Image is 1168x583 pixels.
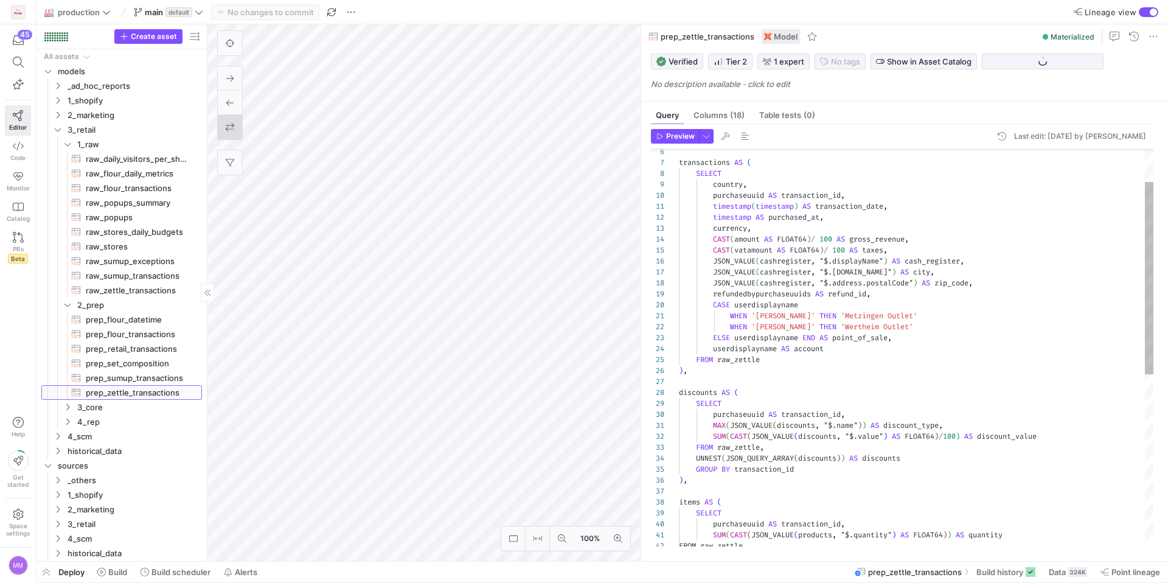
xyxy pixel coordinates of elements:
span: ) [819,245,824,255]
div: Press SPACE to select this row. [41,400,202,414]
span: AS [815,289,824,299]
span: Table tests [759,111,815,119]
span: Get started [7,473,29,488]
span: Space settings [6,522,30,537]
div: Press SPACE to select this row. [41,108,202,122]
span: Build [108,567,127,577]
span: AS [768,410,777,419]
div: Press SPACE to select this row. [41,166,202,181]
span: transaction_id [781,410,841,419]
span: raw_popups​​​​​​​​​​ [86,211,188,225]
span: historical_data [68,444,200,458]
span: AS [777,245,785,255]
span: 1_shopify [68,488,200,502]
div: 22 [651,321,664,332]
span: AS [768,190,777,200]
a: https://storage.googleapis.com/y42-prod-data-exchange/images/lFSvWYO8Y1TGXYVjeU6TigFHOWVBziQxYZ7m... [5,2,31,23]
span: main [145,7,163,17]
a: prep_set_composition​​​​​​​​​​ [41,356,202,371]
div: Press SPACE to select this row. [41,239,202,254]
span: AS [871,421,879,430]
button: Build history [971,562,1041,582]
span: 4_scm [68,532,200,546]
span: _ad_hoc_reports [68,79,200,93]
a: prep_flour_transactions​​​​​​​​​​ [41,327,202,341]
div: Press SPACE to select this row. [41,298,202,312]
div: 19 [651,288,664,299]
a: prep_sumup_transactions​​​​​​​​​​ [41,371,202,385]
span: point_of_sale [832,333,888,343]
span: JSON_VALUE [713,278,756,288]
button: Preview [651,129,699,144]
span: discounts [798,431,836,441]
span: raw_sumup_transactions​​​​​​​​​​ [86,269,188,283]
span: AS [802,201,811,211]
span: Columns [693,111,745,119]
span: purchased_at [768,212,819,222]
span: timestamp [713,201,751,211]
span: country [713,180,743,189]
div: 28 [651,387,664,398]
span: 3_retail [68,517,200,531]
button: Point lineage [1095,562,1166,582]
div: 8 [651,168,664,179]
a: raw_sumup_transactions​​​​​​​​​​ [41,268,202,283]
div: 7 [651,157,664,168]
span: prep_flour_datetime​​​​​​​​​​ [86,313,188,327]
span: raw_popups_summary​​​​​​​​​​ [86,196,188,210]
span: userdisplayname [734,300,798,310]
span: cashregister [760,256,811,266]
button: No tags [815,54,866,69]
span: Build scheduler [151,567,210,577]
span: AS [734,158,743,167]
span: CAST [713,234,730,244]
span: THEN [819,322,836,332]
span: userdisplayname [713,344,777,354]
span: discount_type [883,421,939,430]
span: transactions [679,158,730,167]
span: '[PERSON_NAME]' [751,311,815,321]
span: prep_retail_transactions​​​​​​​​​​ [86,342,188,356]
span: 2_prep [77,298,200,312]
a: Monitor [5,166,31,197]
div: Press SPACE to select this row. [41,49,202,64]
span: ( [756,278,760,288]
span: 'Wertheim Outlet' [841,322,913,332]
a: raw_daily_visitors_per_shop​​​​​​​​​​ [41,152,202,166]
span: raw_zettle [717,355,760,365]
div: Press SPACE to select this row. [41,312,202,327]
div: 14 [651,234,664,245]
span: "$.displayName" [819,256,883,266]
div: 20 [651,299,664,310]
span: Monitor [7,184,30,192]
div: Press SPACE to select this row. [41,254,202,268]
span: Beta [8,254,28,264]
span: raw_stores_daily_budgets​​​​​​​​​​ [86,225,188,239]
button: Show in Asset Catalog [871,54,977,69]
a: Code [5,136,31,166]
span: ( [794,431,798,441]
span: raw_zettle_transactions​​​​​​​​​​ [86,284,188,298]
span: raw_stores​​​​​​​​​​ [86,240,188,254]
span: 🏭 [44,8,53,16]
span: transaction_id [781,190,841,200]
div: 16 [651,256,664,267]
div: 17 [651,267,664,278]
span: WHEN [730,311,747,321]
span: prep_set_composition​​​​​​​​​​ [86,357,188,371]
div: Press SPACE to select this row. [41,152,202,166]
span: prep_zettle_transactions​​​​​​​​​​ [86,386,188,400]
a: PRsBeta [5,227,31,268]
span: , [811,256,815,266]
span: Materialized [1051,32,1094,41]
span: cashregister [760,278,811,288]
span: cashregister [760,267,811,277]
div: 32 [651,431,664,442]
div: 18 [651,278,664,288]
a: prep_flour_datetime​​​​​​​​​​ [41,312,202,327]
span: 100 [819,234,832,244]
span: , [939,421,943,430]
span: historical_data [68,546,200,560]
div: Press SPACE to select this row. [41,429,202,444]
a: raw_stores_daily_budgets​​​​​​​​​​ [41,225,202,239]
